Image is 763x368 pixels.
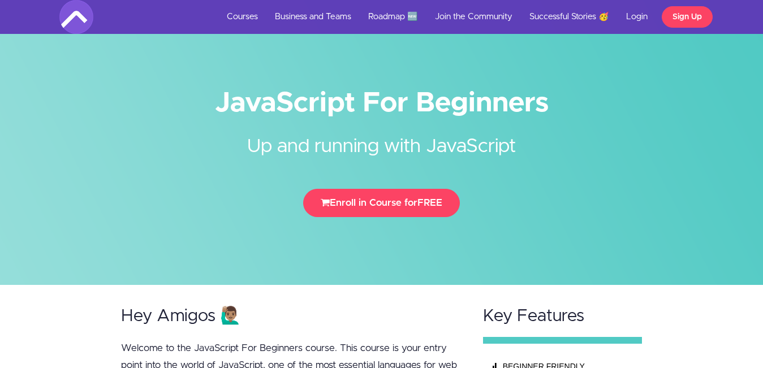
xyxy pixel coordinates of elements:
[170,116,594,161] h2: Up and running with JavaScript
[303,189,460,217] button: Enroll in Course forFREE
[662,6,713,28] a: Sign Up
[59,90,704,116] h1: JavaScript For Beginners
[417,198,442,207] span: FREE
[483,307,643,326] h2: Key Features
[121,307,462,326] h2: Hey Amigos 🙋🏽‍♂️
